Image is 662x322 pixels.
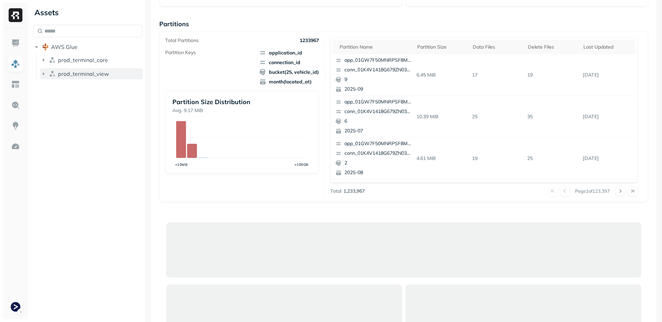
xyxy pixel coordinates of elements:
[528,44,576,50] div: Delete Files
[469,152,525,164] p: 19
[165,49,196,56] p: Partition Keys
[259,78,319,85] span: month(located_at)
[175,162,188,167] tspan: <10MB
[580,152,635,164] p: Sep 11, 2025
[11,80,20,89] img: Asset Explorer
[49,57,56,63] img: namespace
[58,57,108,63] span: prod_terminal_core
[259,69,319,76] span: bucket(25, vehicle_id)
[11,101,20,110] img: Query Explorer
[580,69,635,81] p: Sep 11, 2025
[344,57,411,64] p: app_01GW7F50MNRPSF8MFHFDEVDVJA
[259,49,319,56] span: application_id
[9,8,22,22] img: Ryft
[49,70,56,77] img: namespace
[344,128,411,134] p: 2025-07
[40,68,143,79] button: prod_terminal_view
[343,188,365,194] p: 1,233,967
[583,44,632,50] div: Last updated
[469,69,525,81] p: 17
[344,150,411,157] p: conn_01K4V1418G679ZN03QM3XQ868T
[524,69,580,81] p: 19
[333,96,414,137] button: app_01GW7F50MNRPSF8MFHFDEVDVJAconn_01K4V1418G679ZN03QM3XQ868T62025-07
[51,43,78,50] span: AWS Glue
[414,111,469,123] p: 10.39 MiB
[159,20,648,28] p: Partitions
[344,118,411,125] p: 6
[172,107,312,114] p: Avg. 9.17 MiB
[344,160,411,167] p: 2
[333,54,414,95] button: app_01GW7F50MNRPSF8MFHFDEVDVJAconn_01K4V1418G679ZN03QM3XQ868T92025-09
[330,188,341,194] p: Total
[344,140,411,147] p: app_01GW7F50MNRPSF8MFHFDEVDVJA
[414,152,469,164] p: 4.61 MiB
[344,67,411,73] p: conn_01K4V1418G679ZN03QM3XQ868T
[344,86,411,93] p: 2025-09
[414,69,469,81] p: 6.45 MiB
[417,44,466,50] div: Partition size
[524,152,580,164] p: 25
[11,59,20,68] img: Assets
[165,37,199,44] p: Total Partitions
[40,54,143,66] button: prod_terminal_core
[259,59,319,66] span: connection_id
[575,188,610,194] p: Page 1 of 123,397
[580,111,635,123] p: Sep 11, 2025
[11,39,20,48] img: Dashboard
[469,111,525,123] p: 25
[344,108,411,115] p: conn_01K4V1418G679ZN03QM3XQ868T
[333,179,414,221] button: app_01GW7F50MNRPSF8MFHFDEVDVJAconn_01K4V1418G679ZN03QM3XQ868T192025-08
[172,98,312,106] p: Partition Size Distribution
[473,44,521,50] div: Data Files
[11,142,20,151] img: Optimization
[11,121,20,130] img: Insights
[33,41,142,52] button: AWS Glue
[524,111,580,123] p: 35
[58,70,109,77] span: prod_terminal_view
[294,162,309,167] tspan: >100GB
[344,76,411,83] p: 9
[344,169,411,176] p: 2025-08
[344,99,411,105] p: app_01GW7F50MNRPSF8MFHFDEVDVJA
[300,37,319,44] p: 1233967
[33,7,142,18] div: Assets
[42,43,49,50] img: root
[340,44,410,50] div: Partition name
[11,302,20,312] img: Terminal
[333,138,414,179] button: app_01GW7F50MNRPSF8MFHFDEVDVJAconn_01K4V1418G679ZN03QM3XQ868T22025-08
